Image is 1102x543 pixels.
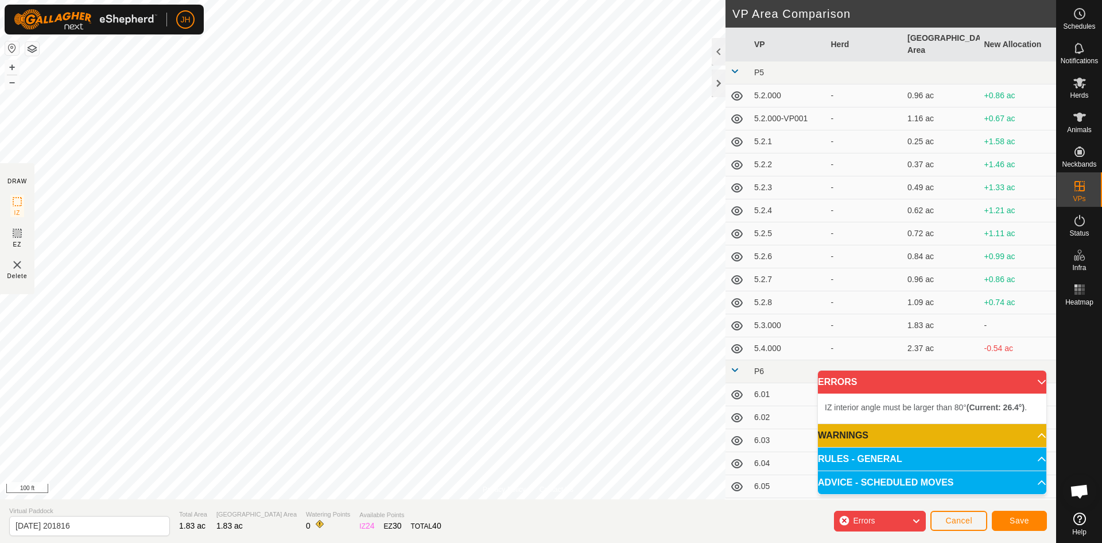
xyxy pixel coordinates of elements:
[1062,161,1096,168] span: Neckbands
[831,342,899,355] div: -
[5,75,19,89] button: –
[13,240,22,249] span: EZ
[411,520,441,532] div: TOTAL
[732,7,1056,21] h2: VP Area Comparison
[945,516,972,525] span: Cancel
[750,199,826,222] td: 5.2.4
[980,199,1057,222] td: +1.21 ac
[5,41,19,55] button: Reset Map
[1062,474,1097,509] a: Open chat
[750,337,826,360] td: 5.4.000
[750,28,826,61] th: VP
[818,455,902,464] span: RULES - GENERAL
[750,245,826,268] td: 5.2.6
[306,510,350,519] span: Watering Points
[750,452,826,475] td: 6.04
[831,90,899,102] div: -
[980,268,1057,291] td: +0.86 ac
[980,222,1057,245] td: +1.11 ac
[216,510,297,519] span: [GEOGRAPHIC_DATA] Area
[10,258,24,272] img: VP
[831,251,899,263] div: -
[980,84,1057,107] td: +0.86 ac
[853,516,875,525] span: Errors
[384,520,402,532] div: EZ
[750,130,826,153] td: 5.2.1
[903,337,980,360] td: 2.37 ac
[750,222,826,245] td: 5.2.5
[7,272,28,280] span: Delete
[831,319,899,332] div: -
[216,521,243,530] span: 1.83 ac
[980,107,1057,130] td: +0.67 ac
[750,268,826,291] td: 5.2.7
[1063,23,1095,30] span: Schedules
[180,14,190,26] span: JH
[903,245,980,268] td: 0.84 ac
[831,113,899,125] div: -
[750,153,826,176] td: 5.2.2
[14,209,21,217] span: IZ
[366,521,375,530] span: 24
[980,153,1057,176] td: +1.46 ac
[750,176,826,199] td: 5.2.3
[980,176,1057,199] td: +1.33 ac
[14,9,157,30] img: Gallagher Logo
[750,383,826,406] td: 6.01
[1069,230,1089,237] span: Status
[750,314,826,337] td: 5.3.000
[825,403,1027,412] span: IZ interior angle must be larger than 80° .
[903,153,980,176] td: 0.37 ac
[903,107,980,130] td: 1.16 ac
[1072,529,1087,536] span: Help
[818,424,1046,447] p-accordion-header: WARNINGS
[750,429,826,452] td: 6.03
[432,521,441,530] span: 40
[818,394,1046,423] p-accordion-content: ERRORS
[750,498,826,521] td: 6.06
[359,510,441,520] span: Available Points
[930,511,987,531] button: Cancel
[1072,264,1086,271] span: Infra
[359,520,374,532] div: IZ
[826,28,903,61] th: Herd
[1067,126,1092,133] span: Animals
[980,291,1057,314] td: +0.74 ac
[5,60,19,74] button: +
[903,84,980,107] td: 0.96 ac
[1065,299,1093,306] span: Heatmap
[903,222,980,245] td: 0.72 ac
[750,107,826,130] td: 5.2.000-VP001
[1057,508,1102,540] a: Help
[818,471,1046,494] p-accordion-header: ADVICE - SCHEDULED MOVES
[818,378,857,387] span: ERRORS
[831,205,899,217] div: -
[980,245,1057,268] td: +0.99 ac
[1073,195,1085,202] span: VPs
[967,403,1025,412] b: (Current: 26.4°)
[903,268,980,291] td: 0.96 ac
[903,176,980,199] td: 0.49 ac
[992,511,1047,531] button: Save
[1010,516,1029,525] span: Save
[750,84,826,107] td: 5.2.000
[903,130,980,153] td: 0.25 ac
[903,498,980,521] td: 0.62 ac
[750,291,826,314] td: 5.2.8
[750,475,826,498] td: 6.05
[1061,57,1098,64] span: Notifications
[980,314,1057,337] td: -
[9,506,170,516] span: Virtual Paddock
[903,199,980,222] td: 0.62 ac
[831,228,899,240] div: -
[179,510,207,519] span: Total Area
[540,484,573,495] a: Contact Us
[1070,92,1088,99] span: Herds
[831,274,899,286] div: -
[831,159,899,171] div: -
[903,28,980,61] th: [GEOGRAPHIC_DATA] Area
[818,478,953,487] span: ADVICE - SCHEDULED MOVES
[980,28,1057,61] th: New Allocation
[980,337,1057,360] td: -0.54 ac
[831,296,899,309] div: -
